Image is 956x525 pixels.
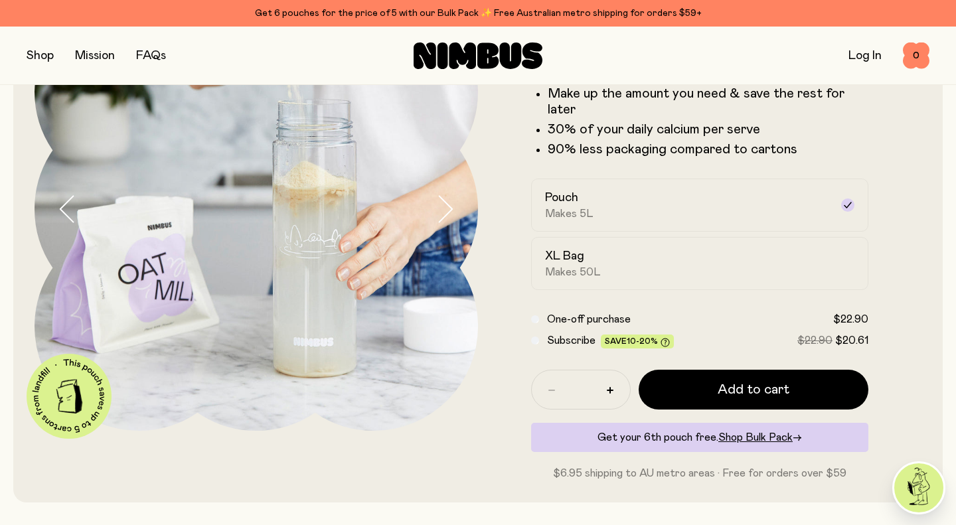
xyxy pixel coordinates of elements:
[75,50,115,62] a: Mission
[548,141,868,157] li: 90% less packaging compared to cartons
[545,207,594,220] span: Makes 5L
[835,335,868,346] span: $20.61
[797,335,833,346] span: $22.90
[547,314,631,325] span: One-off purchase
[903,42,929,69] button: 0
[548,121,868,137] li: 30% of your daily calcium per serve
[27,5,929,21] div: Get 6 pouches for the price of 5 with our Bulk Pack ✨ Free Australian metro shipping for orders $59+
[627,337,658,345] span: 10-20%
[718,432,793,443] span: Shop Bulk Pack
[547,335,596,346] span: Subscribe
[531,465,868,481] p: $6.95 shipping to AU metro areas · Free for orders over $59
[548,86,868,117] li: Make up the amount you need & save the rest for later
[531,423,868,452] div: Get your 6th pouch free.
[136,50,166,62] a: FAQs
[545,265,601,279] span: Makes 50L
[639,370,868,410] button: Add to cart
[848,50,882,62] a: Log In
[605,337,670,347] span: Save
[894,463,943,512] img: agent
[545,248,584,264] h2: XL Bag
[718,380,789,399] span: Add to cart
[718,432,802,443] a: Shop Bulk Pack→
[545,190,578,206] h2: Pouch
[833,314,868,325] span: $22.90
